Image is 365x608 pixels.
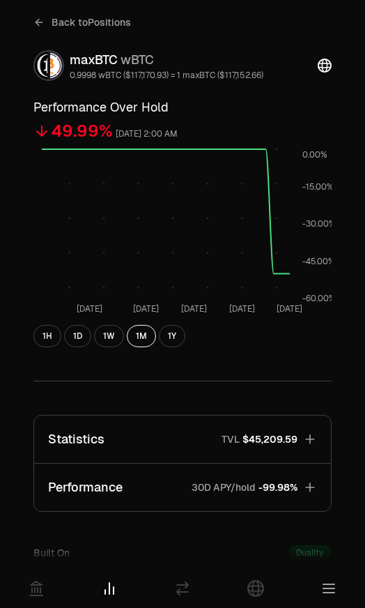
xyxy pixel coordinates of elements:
[52,120,113,142] div: 49.99%
[50,52,63,79] img: wBTC Logo
[302,256,335,267] tspan: -45.00%
[127,325,156,347] button: 1M
[70,50,263,70] div: maxBTC
[181,303,207,314] tspan: [DATE]
[52,15,131,29] span: Back to Positions
[48,478,123,497] p: Performance
[35,52,47,79] img: maxBTC Logo
[258,480,297,494] span: -99.98%
[302,149,327,160] tspan: 0.00%
[302,218,336,229] tspan: -30.00%
[302,294,336,305] tspan: -60.00%
[192,480,256,494] p: 30D APY/hold
[33,546,70,560] div: Built On
[48,430,104,449] p: Statistics
[33,11,131,33] a: Back toPositions
[288,545,332,561] div: Duality
[121,52,154,68] span: wBTC
[116,126,178,142] div: [DATE] 2:00 AM
[34,464,331,511] button: Performance30D APY/hold-99.98%
[229,303,255,314] tspan: [DATE]
[222,432,240,446] p: TVL
[70,70,263,81] div: 0.9998 wBTC ($117,170.93) = 1 maxBTC ($117,152.66)
[77,303,102,314] tspan: [DATE]
[133,303,159,314] tspan: [DATE]
[277,303,303,314] tspan: [DATE]
[33,325,61,347] button: 1H
[34,416,331,463] button: StatisticsTVL$45,209.59
[64,325,91,347] button: 1D
[159,325,185,347] button: 1Y
[33,98,332,117] h3: Performance Over Hold
[302,181,334,192] tspan: -15.00%
[94,325,124,347] button: 1W
[242,432,297,446] span: $45,209.59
